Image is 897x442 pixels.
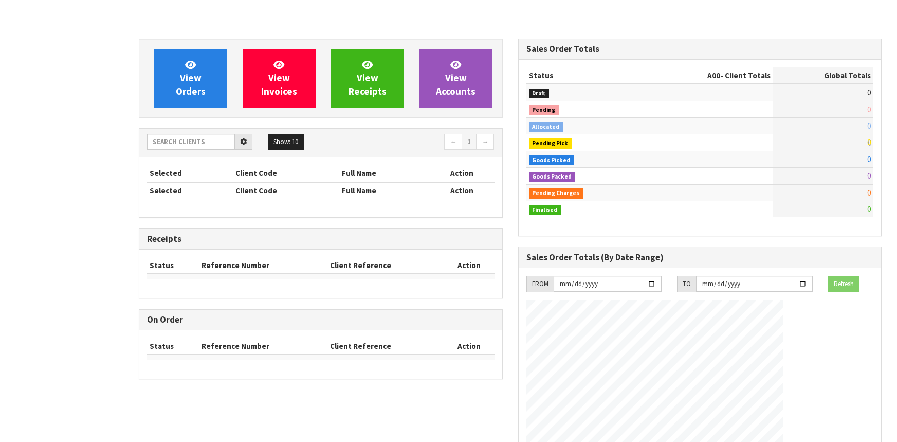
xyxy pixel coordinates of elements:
a: → [476,134,494,150]
th: Full Name [339,182,430,199]
h3: Sales Order Totals (By Date Range) [526,253,874,262]
span: 0 [867,154,871,164]
span: 0 [867,204,871,214]
span: A00 [707,70,720,80]
a: ViewReceipts [331,49,404,108]
span: 0 [867,121,871,131]
th: Client Reference [327,338,445,355]
button: Show: 10 [268,134,304,150]
span: View Receipts [349,59,387,97]
span: View Accounts [436,59,475,97]
nav: Page navigation [328,134,495,152]
span: 0 [867,171,871,181]
th: Client Code [233,165,340,182]
h3: Receipts [147,234,495,244]
th: Selected [147,165,233,182]
span: Allocated [529,122,563,132]
div: FROM [526,276,554,292]
a: ← [444,134,462,150]
th: Client Reference [327,257,445,274]
a: ViewInvoices [243,49,316,108]
th: Status [147,257,199,274]
span: Finalised [529,205,561,216]
th: - Client Totals [641,67,773,84]
span: View Invoices [261,59,297,97]
th: Client Code [233,182,340,199]
th: Action [444,257,494,274]
div: TO [677,276,696,292]
span: 0 [867,188,871,198]
span: 0 [867,87,871,97]
span: Pending [529,105,559,115]
span: Goods Packed [529,172,576,182]
th: Selected [147,182,233,199]
span: 0 [867,104,871,114]
span: View Orders [176,59,206,97]
span: Pending Pick [529,138,572,149]
a: ViewOrders [154,49,227,108]
th: Action [430,182,495,199]
a: ViewAccounts [419,49,492,108]
th: Reference Number [199,257,327,274]
span: Draft [529,89,550,99]
h3: On Order [147,315,495,325]
h3: Sales Order Totals [526,44,874,54]
th: Status [147,338,199,355]
th: Action [444,338,494,355]
span: Pending Charges [529,188,583,199]
th: Status [526,67,641,84]
input: Search clients [147,134,235,150]
th: Full Name [339,165,430,182]
th: Global Totals [773,67,873,84]
th: Reference Number [199,338,327,355]
button: Refresh [828,276,859,292]
span: 0 [867,137,871,147]
a: 1 [462,134,477,150]
span: Goods Picked [529,155,574,166]
th: Action [430,165,495,182]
